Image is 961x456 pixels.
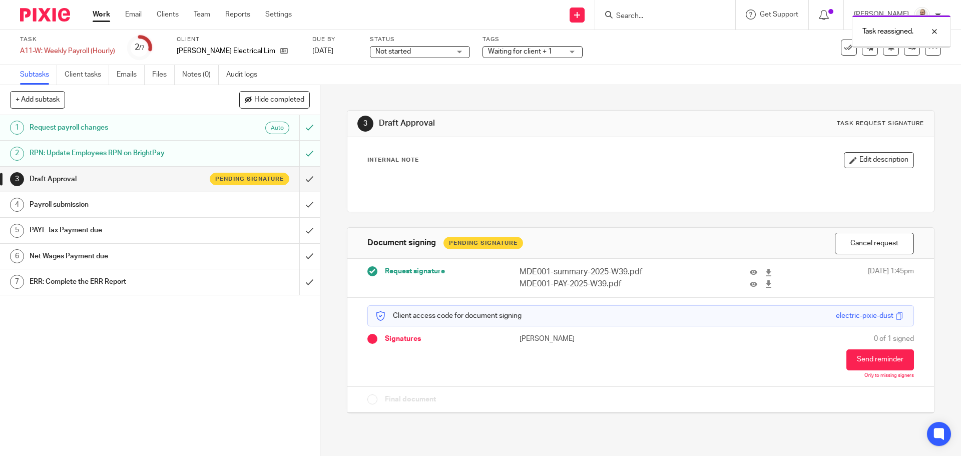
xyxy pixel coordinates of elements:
[30,197,203,212] h1: Payroll submission
[157,10,179,20] a: Clients
[177,36,300,44] label: Client
[10,224,24,238] div: 5
[370,36,470,44] label: Status
[20,46,115,56] div: A11-W: Weekly Payroll (Hourly)
[117,65,145,85] a: Emails
[10,91,65,108] button: + Add subtask
[20,36,115,44] label: Task
[265,122,289,134] div: Auto
[488,48,552,55] span: Waiting for client + 1
[10,147,24,161] div: 2
[254,96,304,104] span: Hide completed
[177,46,275,56] p: [PERSON_NAME] Electrical Limited
[375,311,522,321] p: Client access code for document signing
[385,334,421,344] span: Signatures
[864,373,914,379] p: Only to missing signers
[367,156,419,164] p: Internal Note
[30,146,203,161] h1: RPN: Update Employees RPN on BrightPay
[862,27,913,37] p: Task reassigned.
[125,10,142,20] a: Email
[367,238,436,248] h1: Document signing
[225,10,250,20] a: Reports
[20,8,70,22] img: Pixie
[837,120,924,128] div: Task request signature
[10,121,24,135] div: 1
[215,175,284,183] span: Pending signature
[836,311,893,321] div: electric-pixie-dust
[30,223,203,238] h1: PAYE Tax Payment due
[520,266,671,278] p: MDE001-summary-2025-W39.pdf
[846,349,914,370] button: Send reminder
[182,65,219,85] a: Notes (0)
[312,48,333,55] span: [DATE]
[443,237,523,249] div: Pending Signature
[30,120,203,135] h1: Request payroll changes
[914,7,930,23] img: Mark%20LI%20profiler.png
[10,249,24,263] div: 6
[874,334,914,344] span: 0 of 1 signed
[65,65,109,85] a: Client tasks
[868,266,914,290] span: [DATE] 1:45pm
[312,36,357,44] label: Due by
[135,42,145,53] div: 2
[226,65,265,85] a: Audit logs
[93,10,110,20] a: Work
[385,266,445,276] span: Request signature
[30,274,203,289] h1: ERR: Complete the ERR Report
[10,275,24,289] div: 7
[844,152,914,168] button: Edit description
[10,172,24,186] div: 3
[520,278,671,290] p: MDE001-PAY-2025-W39.pdf
[520,334,641,344] p: [PERSON_NAME]
[385,394,436,404] span: Final document
[379,118,662,129] h1: Draft Approval
[357,116,373,132] div: 3
[265,10,292,20] a: Settings
[10,198,24,212] div: 4
[152,65,175,85] a: Files
[139,45,145,51] small: /7
[835,233,914,254] button: Cancel request
[30,172,203,187] h1: Draft Approval
[194,10,210,20] a: Team
[20,65,57,85] a: Subtasks
[30,249,203,264] h1: Net Wages Payment due
[375,48,411,55] span: Not started
[239,91,310,108] button: Hide completed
